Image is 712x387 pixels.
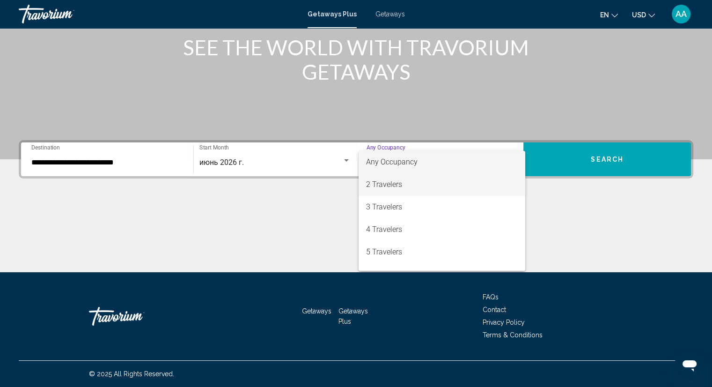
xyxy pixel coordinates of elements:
[366,218,518,241] span: 4 Travelers
[366,157,418,166] span: Any Occupancy
[675,350,705,380] iframe: Кнопка запуска окна обмена сообщениями
[366,263,518,286] span: 6 Travelers
[366,173,518,196] span: 2 Travelers
[366,241,518,263] span: 5 Travelers
[366,196,518,218] span: 3 Travelers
